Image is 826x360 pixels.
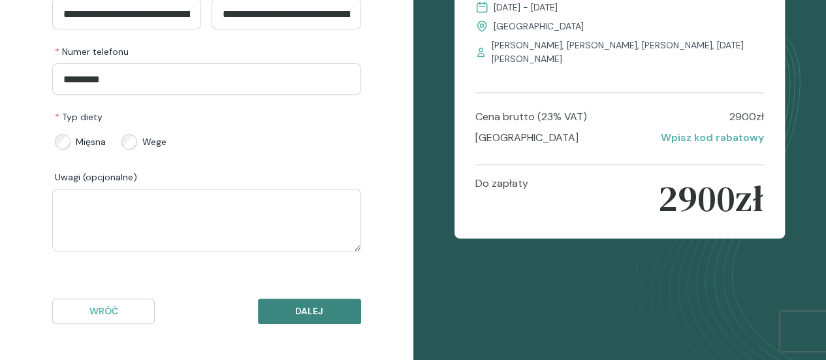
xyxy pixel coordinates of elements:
span: Numer telefonu [55,45,129,58]
span: Typ diety [55,110,103,123]
p: Do zapłaty [475,176,528,221]
span: [DATE] - [DATE] [494,1,558,14]
p: Dalej [269,304,349,318]
span: Mięsna [76,135,106,148]
input: Wege [121,134,137,150]
span: Uwagi (opcjonalne) [55,171,137,184]
p: Wpisz kod rabatowy [661,130,764,146]
p: 2900 zł [729,109,764,125]
p: Wróć [63,304,144,318]
button: Dalej [258,299,360,324]
span: [PERSON_NAME], [PERSON_NAME], [PERSON_NAME], [DATE][PERSON_NAME] [492,39,764,66]
p: [GEOGRAPHIC_DATA] [475,130,579,146]
input: Numer telefonu [52,63,361,95]
p: Cena brutto (23% VAT) [475,109,587,125]
input: Mięsna [55,134,71,150]
span: [GEOGRAPHIC_DATA] [494,20,584,33]
span: Wege [142,135,167,148]
p: 2900 zł [658,176,763,221]
button: Wróć [52,299,155,324]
